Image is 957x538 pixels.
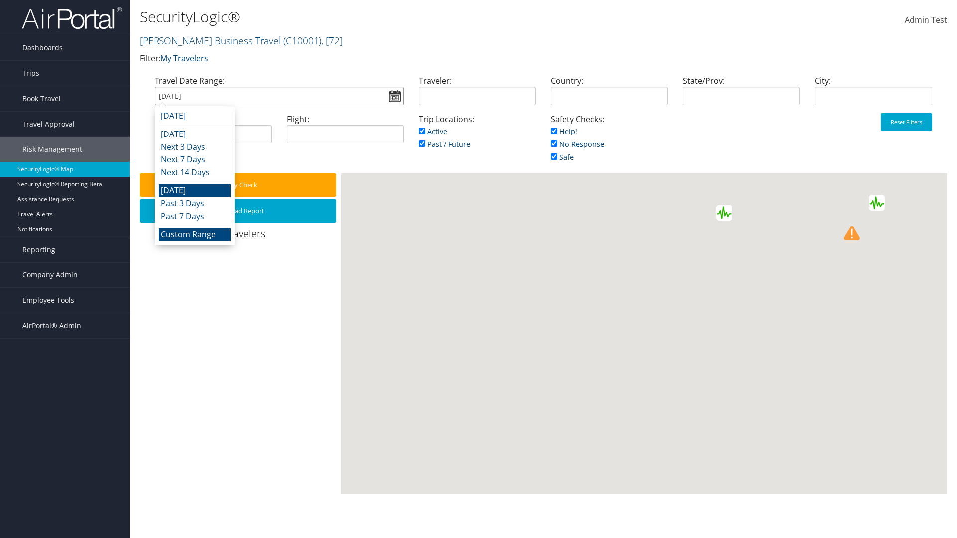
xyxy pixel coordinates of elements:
li: [DATE] [159,110,231,123]
span: Travel Approval [22,112,75,136]
div: Green earthquake alert (Magnitude 4.5M, Depth:34.073km) in China 07/09/2025 21:56 UTC, 970 thousa... [869,195,885,211]
div: Traveler: [411,75,543,113]
div: Trip Locations: [411,113,543,160]
span: Admin Test [905,14,947,25]
li: Past 7 Days [159,210,231,223]
span: Book Travel [22,86,61,111]
li: [DATE] [159,184,231,197]
div: Green earthquake alert (Magnitude 4.9M, Depth:10km) in Türkiye 07/09/2025 09:35 UTC, 2.9 million ... [716,205,732,221]
span: ( C10001 ) [283,34,321,47]
li: [DATE] [159,128,231,141]
div: State/Prov: [675,75,807,113]
a: Safe [551,152,574,162]
div: Flight: [279,113,411,151]
div: Safety Checks: [543,113,675,173]
h1: SecurityLogic® [140,6,678,27]
div: Country: [543,75,675,113]
button: Download Report [140,199,336,223]
img: airportal-logo.png [22,6,122,30]
p: Filter: [140,52,678,65]
li: Past 3 Days [159,197,231,210]
li: Next 7 Days [159,153,231,166]
a: Help! [551,127,577,136]
span: Trips [22,61,39,86]
span: Company Admin [22,263,78,287]
a: Active [419,127,447,136]
a: Past / Future [419,139,470,149]
span: Employee Tools [22,288,74,313]
div: Air/Hotel/Rail: [147,113,279,151]
li: Next 3 Days [159,141,231,154]
li: Custom Range [159,228,231,241]
a: Admin Test [905,5,947,36]
a: My Travelers [160,53,208,64]
div: 0 Travelers [140,227,341,246]
li: Next 14 Days [159,166,231,179]
button: Reset Filters [881,113,932,131]
span: , [ 72 ] [321,34,343,47]
a: No Response [551,139,604,149]
a: [PERSON_NAME] Business Travel [140,34,343,47]
span: AirPortal® Admin [22,313,81,338]
div: Travel Date Range: [147,75,411,113]
div: City: [807,75,940,113]
span: Reporting [22,237,55,262]
span: Risk Management [22,137,82,162]
button: Safety Check [140,173,336,197]
span: Dashboards [22,35,63,60]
